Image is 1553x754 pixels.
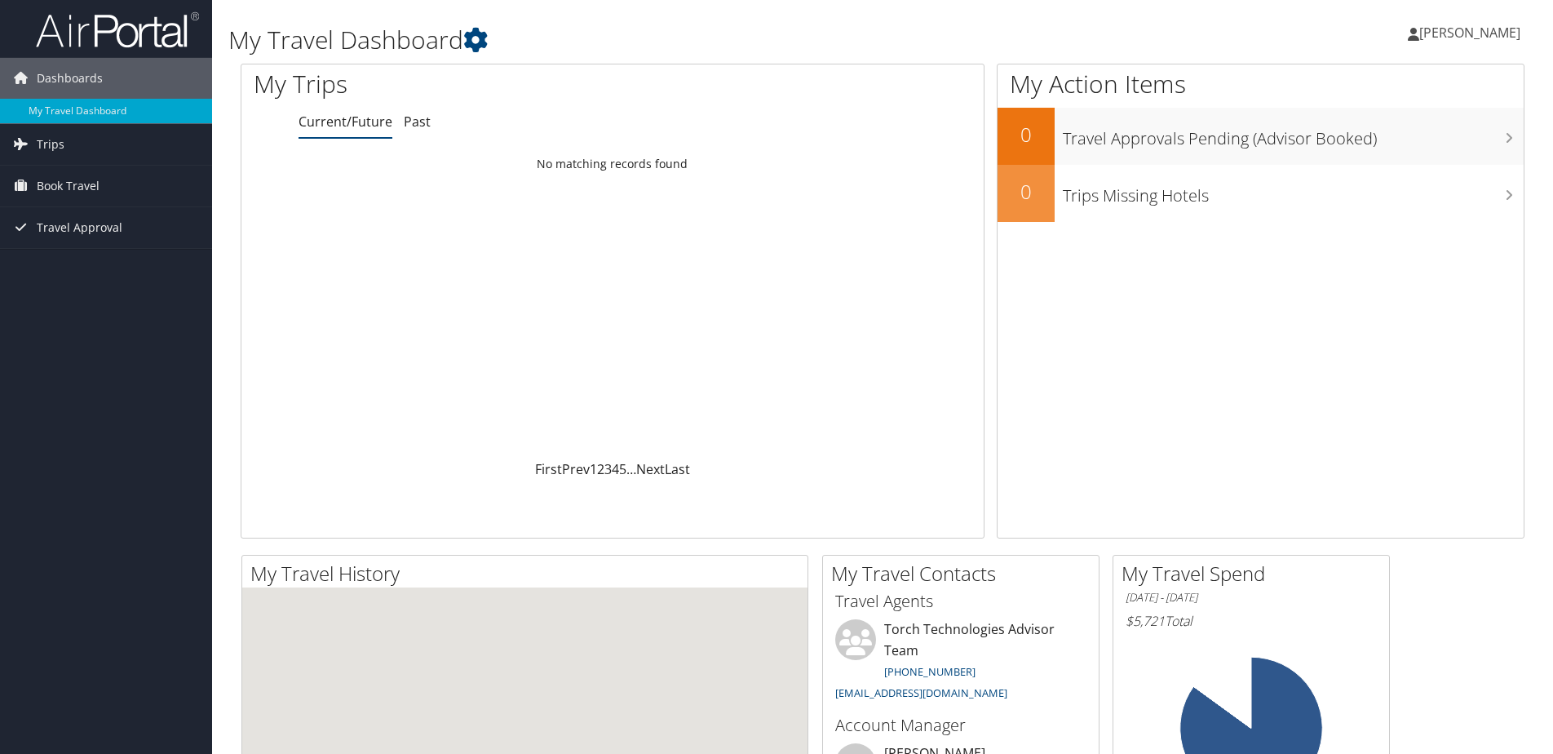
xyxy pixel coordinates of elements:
span: [PERSON_NAME] [1419,24,1520,42]
a: 3 [604,460,612,478]
a: 2 [597,460,604,478]
h3: Travel Agents [835,590,1086,613]
h3: Trips Missing Hotels [1063,176,1524,207]
span: $5,721 [1126,612,1165,630]
a: 0Trips Missing Hotels [998,165,1524,222]
a: 0Travel Approvals Pending (Advisor Booked) [998,108,1524,165]
h3: Account Manager [835,714,1086,737]
span: Book Travel [37,166,100,206]
a: [PERSON_NAME] [1408,8,1537,57]
h2: My Travel Spend [1122,560,1389,588]
a: 4 [612,460,619,478]
a: [PHONE_NUMBER] [884,664,976,679]
h1: My Action Items [998,67,1524,101]
a: 5 [619,460,626,478]
a: Next [636,460,665,478]
span: Trips [37,124,64,165]
h1: My Trips [254,67,662,101]
span: Travel Approval [37,207,122,248]
a: [EMAIL_ADDRESS][DOMAIN_NAME] [835,685,1007,700]
td: No matching records found [241,149,984,179]
h2: 0 [998,121,1055,149]
h2: My Travel History [250,560,807,588]
a: Current/Future [299,113,392,131]
h6: Total [1126,612,1377,630]
li: Torch Technologies Advisor Team [827,619,1095,707]
a: First [535,460,562,478]
h3: Travel Approvals Pending (Advisor Booked) [1063,119,1524,150]
h2: 0 [998,178,1055,206]
img: airportal-logo.png [36,11,199,49]
a: Past [404,113,431,131]
a: Prev [562,460,590,478]
h2: My Travel Contacts [831,560,1099,588]
span: … [626,460,636,478]
a: 1 [590,460,597,478]
a: Last [665,460,690,478]
span: Dashboards [37,58,103,99]
h1: My Travel Dashboard [228,23,1100,57]
h6: [DATE] - [DATE] [1126,590,1377,605]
